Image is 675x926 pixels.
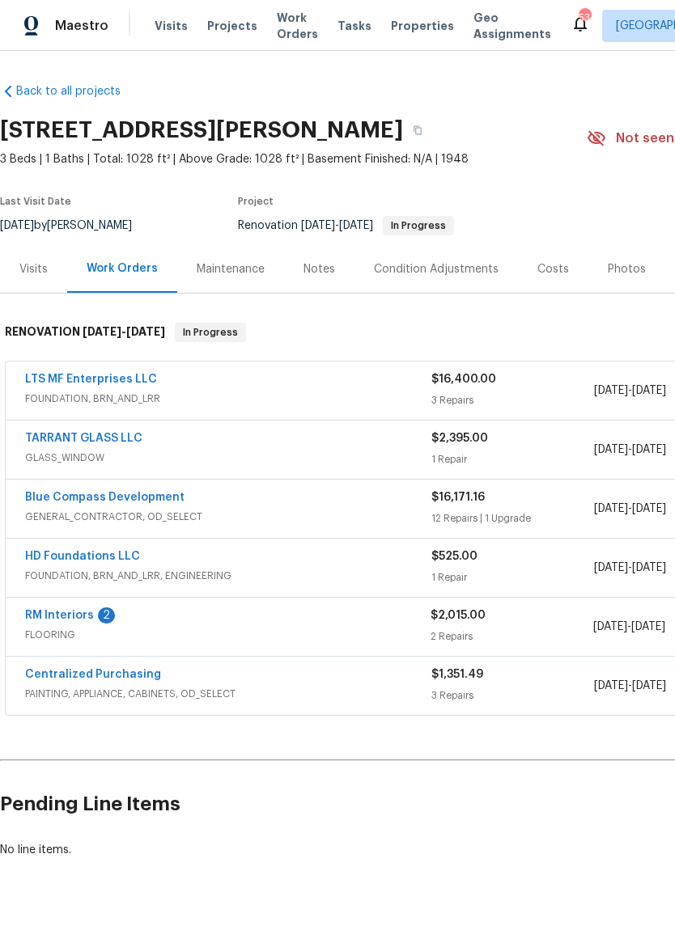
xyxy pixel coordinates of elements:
a: TARRANT GLASS LLC [25,433,142,444]
span: GENERAL_CONTRACTOR, OD_SELECT [25,509,431,525]
span: PAINTING, APPLIANCE, CABINETS, OD_SELECT [25,686,431,702]
span: [DATE] [594,680,628,691]
div: Work Orders [87,260,158,277]
span: FOUNDATION, BRN_AND_LRR, ENGINEERING [25,568,431,584]
div: Photos [608,261,646,277]
div: 2 Repairs [431,628,592,645]
span: Project [238,197,274,206]
span: - [301,220,373,231]
span: - [594,501,666,517]
span: FOUNDATION, BRN_AND_LRR [25,391,431,407]
span: Renovation [238,220,454,231]
span: [DATE] [632,503,666,514]
span: - [594,442,666,458]
div: Costs [537,261,569,277]
span: [DATE] [593,621,627,632]
div: 1 Repair [431,451,594,467]
span: [DATE] [632,680,666,691]
a: Blue Compass Development [25,492,185,503]
span: Projects [207,18,257,34]
a: HD Foundations LLC [25,551,140,562]
span: Maestro [55,18,108,34]
a: RM Interiors [25,610,94,621]
div: Notes [304,261,335,277]
div: 12 Repairs | 1 Upgrade [431,510,594,526]
span: Geo Assignments [473,10,551,42]
span: Tasks [337,20,371,32]
span: [DATE] [339,220,373,231]
div: 53 [579,10,590,26]
span: - [594,678,666,694]
span: FLOORING [25,627,431,643]
span: [DATE] [594,503,628,514]
div: 3 Repairs [431,687,594,704]
div: 2 [98,607,115,624]
span: [DATE] [631,621,665,632]
div: Visits [19,261,48,277]
div: Condition Adjustments [374,261,499,277]
h6: RENOVATION [5,323,165,342]
span: Properties [391,18,454,34]
span: [DATE] [632,385,666,396]
span: [DATE] [594,444,628,455]
span: $2,395.00 [431,433,488,444]
a: Centralized Purchasing [25,669,161,680]
span: GLASS_WINDOW [25,450,431,466]
span: In Progress [176,324,244,340]
span: $2,015.00 [431,610,486,621]
button: Copy Address [403,116,432,145]
span: - [594,383,666,399]
a: LTS MF Enterprises LLC [25,374,157,385]
div: 3 Repairs [431,392,594,408]
span: $525.00 [431,551,478,562]
span: - [593,619,665,635]
span: Work Orders [277,10,318,42]
span: $16,171.16 [431,492,485,503]
span: [DATE] [301,220,335,231]
span: $16,400.00 [431,374,496,385]
span: [DATE] [594,385,628,396]
span: In Progress [384,221,452,230]
span: [DATE] [83,326,121,337]
span: [DATE] [632,562,666,573]
span: - [594,560,666,576]
span: $1,351.49 [431,669,483,680]
span: [DATE] [632,444,666,455]
span: Visits [155,18,188,34]
div: Maintenance [197,261,265,277]
div: 1 Repair [431,569,594,586]
span: - [83,326,165,337]
span: [DATE] [594,562,628,573]
span: [DATE] [126,326,165,337]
